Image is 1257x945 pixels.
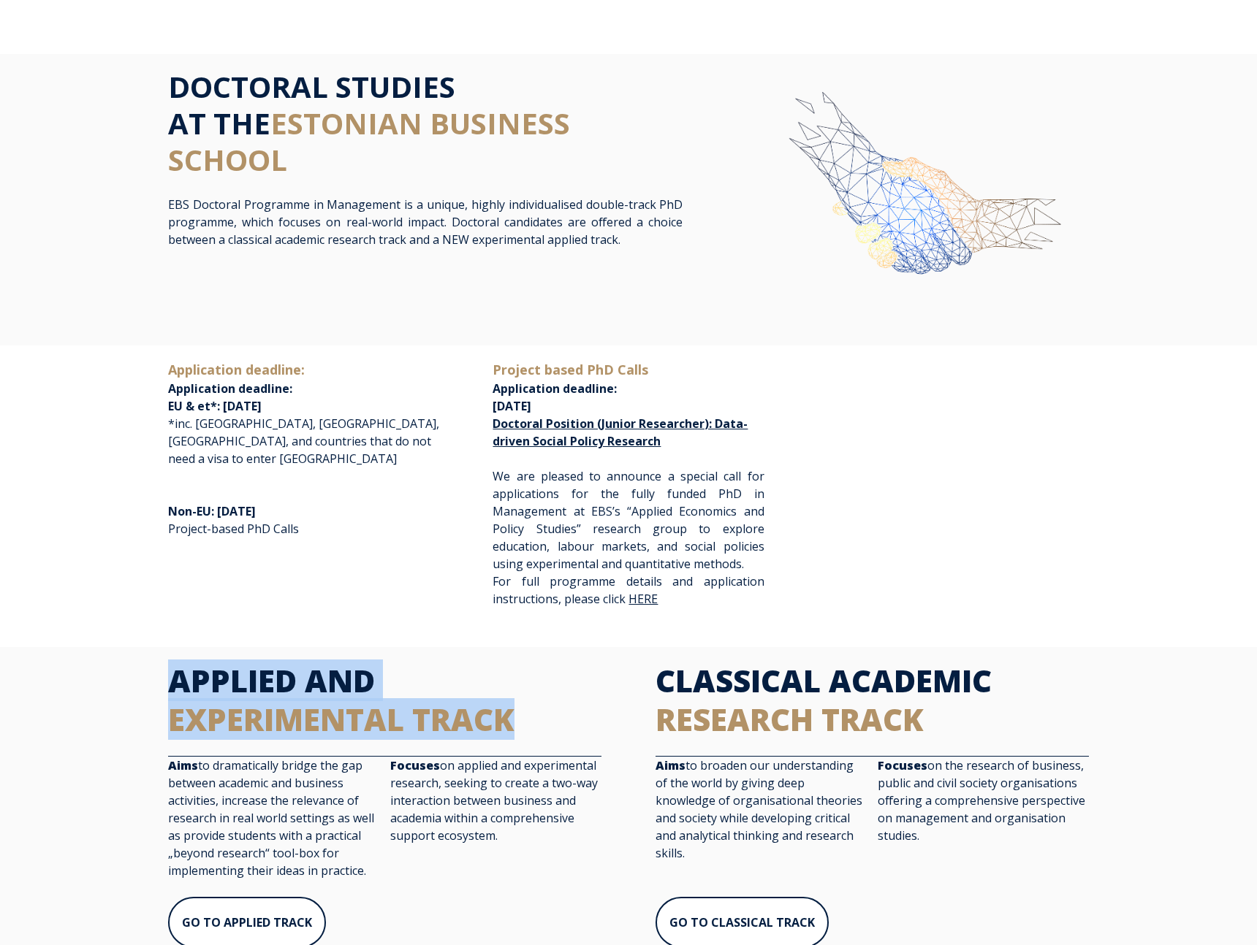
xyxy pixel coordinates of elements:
[878,757,927,773] strong: Focuses
[168,398,262,414] span: EU & et*: [DATE]
[656,662,1089,738] h2: CLASSICAL ACADEMIC
[168,503,256,519] span: Non-EU: [DATE]
[168,360,439,467] p: *inc. [GEOGRAPHIC_DATA], [GEOGRAPHIC_DATA], [GEOGRAPHIC_DATA], and countries that do not need a v...
[493,398,531,414] span: [DATE]
[168,485,439,555] p: Project-based PhD Calls
[656,757,686,773] strong: Aims
[168,757,198,773] strong: Aims
[656,698,924,740] span: RESEARCH TRACK
[168,380,292,397] span: Application deadline:
[168,698,514,740] span: EXPERIMENTAL TRACK
[168,361,305,378] span: Application deadline:
[493,573,764,607] span: For full programme details and application instructions, please click
[628,591,658,607] a: HERE
[168,757,374,879] span: to dramatically bridge the gap between academic and business activities, increase the relevance o...
[493,361,648,378] span: Project based PhD Calls
[737,69,1089,341] img: img-ebs-hand
[878,757,1085,843] span: on the research of business, public and civil society organisations offering a comprehensive pers...
[390,757,598,843] span: on applied and experimental research, seeking to create a two-way interaction between business an...
[168,69,683,178] h1: DOCTORAL STUDIES AT THE
[656,757,862,861] span: to broaden our understanding of the world by giving deep knowledge of organisational theories and...
[390,757,440,773] strong: Focuses
[168,196,683,248] p: EBS Doctoral Programme in Management is a unique, highly individualised double-track PhD programm...
[168,662,601,738] h2: APPLIED AND
[168,103,570,180] span: ESTONIAN BUSINESS SCHOOL
[493,468,764,572] span: We are pleased to announce a special call for applications for the fully funded PhD in Management...
[493,416,748,449] a: Doctoral Position (Junior Researcher): Data-driven Social Policy Research
[493,362,648,397] span: Application deadline:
